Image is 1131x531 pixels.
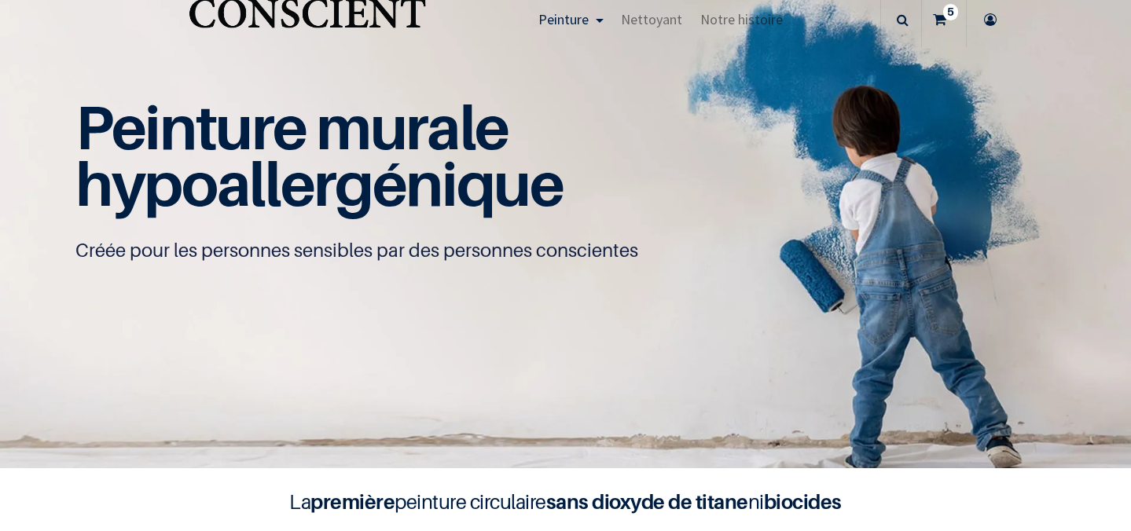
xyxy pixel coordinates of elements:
b: sans dioxyde de titane [546,489,748,514]
b: biocides [764,489,842,514]
p: Créée pour les personnes sensibles par des personnes conscientes [75,238,1056,263]
span: hypoallergénique [75,147,564,220]
span: Nettoyant [621,10,682,28]
iframe: Tidio Chat [1050,430,1124,504]
span: Notre histoire [700,10,783,28]
h4: La peinture circulaire ni [252,487,880,517]
span: Peinture [538,10,589,28]
b: première [310,489,395,514]
sup: 5 [943,4,958,20]
span: Peinture murale [75,90,509,163]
